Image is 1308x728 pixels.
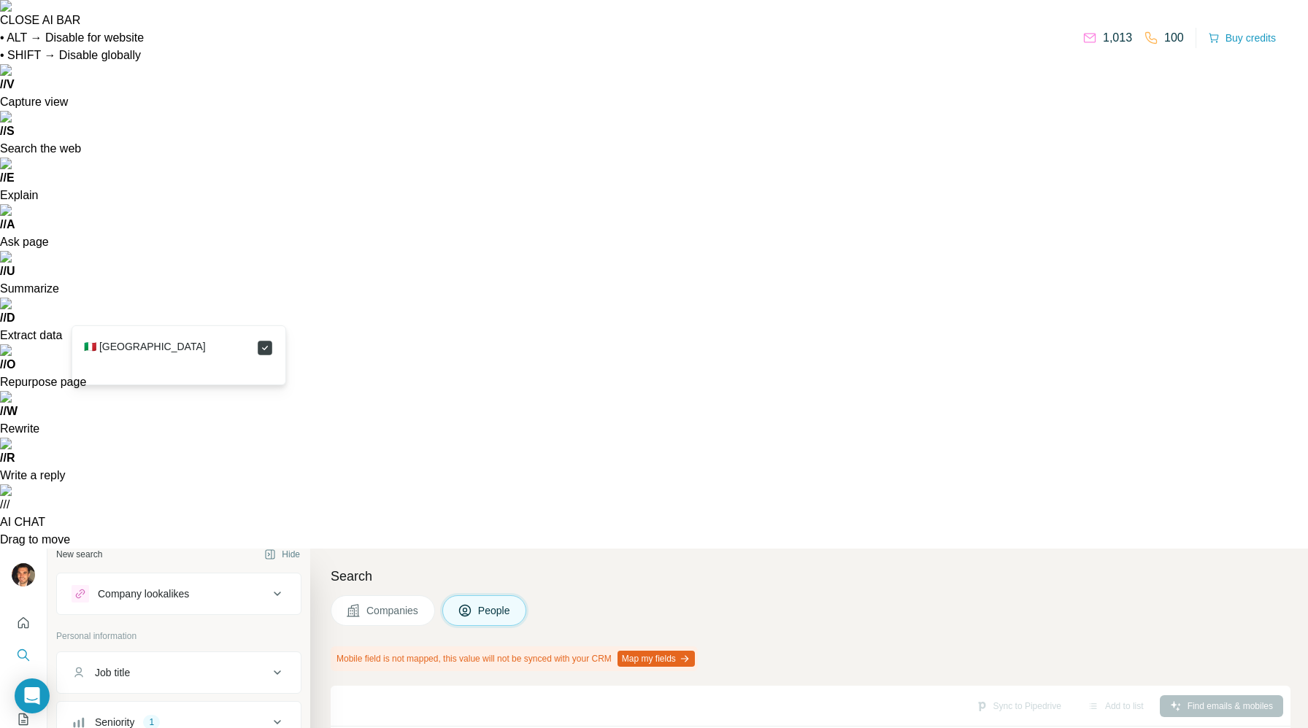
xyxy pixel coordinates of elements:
[254,543,310,565] button: Hide
[98,586,189,601] div: Company lookalikes
[12,610,35,636] button: Quick start
[57,576,301,611] button: Company lookalikes
[331,566,1290,586] h4: Search
[478,603,512,618] span: People
[95,665,130,680] div: Job title
[331,646,698,671] div: Mobile field is not mapped, this value will not be synced with your CRM
[618,651,695,667] button: Map my fields
[56,630,301,643] p: Personal information
[12,674,35,700] button: Enrich CSV
[57,655,301,690] button: Job title
[12,563,35,586] img: Avatar
[366,603,420,618] span: Companies
[12,642,35,668] button: Search
[56,548,102,561] div: New search
[15,678,50,713] div: Open Intercom Messenger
